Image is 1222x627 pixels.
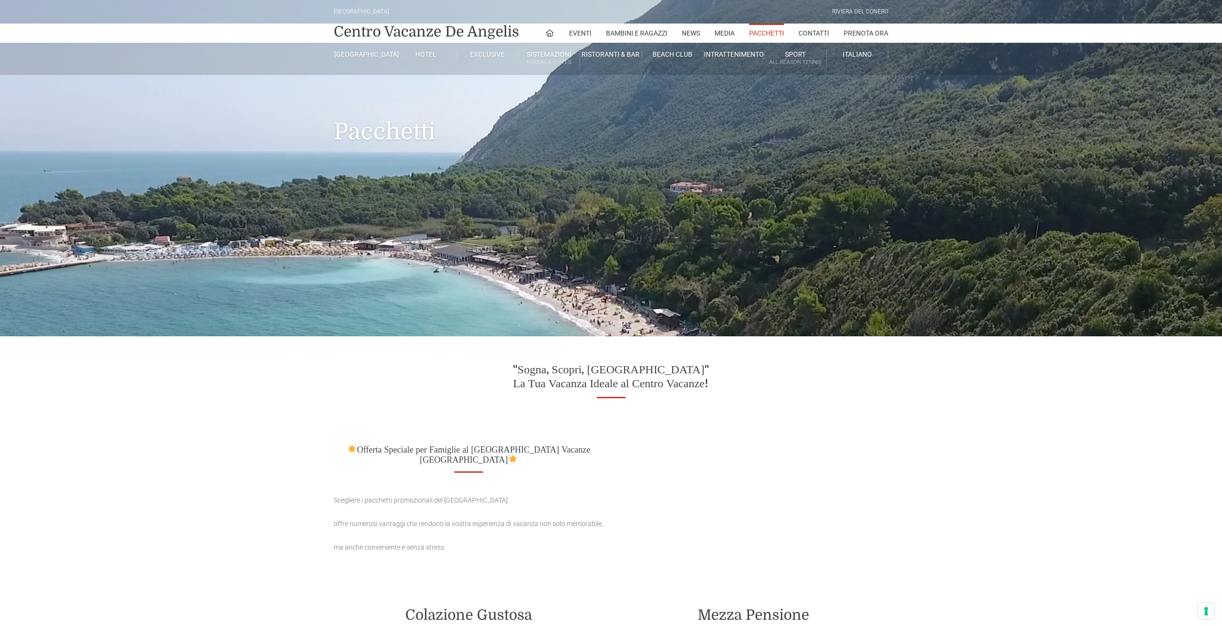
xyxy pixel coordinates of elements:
[827,50,888,59] a: Italiano
[334,542,604,553] p: ma anche conveniente e senza stress.
[832,7,888,16] div: Riviera Del Conero
[569,24,592,43] a: Eventi
[519,58,580,67] small: Rooms & Suites
[714,24,735,43] a: Media
[334,519,604,529] p: offre numerosi vantaggi che rendono la vostra esperienza di vacanza non solo memorabile,
[395,50,457,59] a: Hotel
[618,606,889,624] h2: Mezza Pensione
[749,24,784,43] a: Pacchetti
[334,50,395,59] a: [GEOGRAPHIC_DATA]
[519,50,580,68] a: SistemazioniRooms & Suites
[580,50,641,59] a: Ristoranti & Bar
[843,50,872,58] span: Italiano
[1198,603,1214,619] button: Le tue preferenze relative al consenso per le tecnologie di tracciamento
[765,50,826,68] a: SportAll Season Tennis
[334,22,519,41] a: Centro Vacanze De Angelis
[476,363,746,391] h3: "Sogna, Scopri, [GEOGRAPHIC_DATA]" La Tua Vacanza Ideale al Centro Vacanze!
[508,455,517,464] img: 🌟
[457,50,519,59] a: Exclusive
[682,24,700,43] a: News
[348,445,356,454] img: 🌟
[765,58,826,67] small: All Season Tennis
[334,7,389,16] div: [GEOGRAPHIC_DATA]
[334,606,604,624] h2: Colazione Gustosa
[334,75,888,160] h1: Pacchetti
[844,24,888,43] a: Prenota Ora
[642,50,703,59] a: Beach Club
[799,24,829,43] a: Contatti
[334,445,604,466] h4: Offerta Speciale per Famiglie al [GEOGRAPHIC_DATA] Vacanze [GEOGRAPHIC_DATA]
[703,50,765,59] a: Intrattenimento
[606,24,667,43] a: Bambini e Ragazzi
[334,495,604,505] p: Scegliere i pacchetti promozionali del [GEOGRAPHIC_DATA]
